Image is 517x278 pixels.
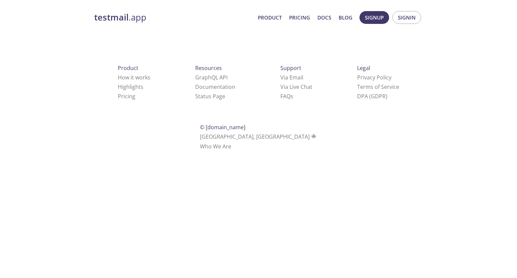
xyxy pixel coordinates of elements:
button: Signup [359,11,389,24]
strong: testmail [94,11,129,23]
span: Resources [195,64,222,72]
a: Via Live Chat [280,83,312,91]
a: testmail.app [94,12,252,23]
span: Support [280,64,301,72]
a: Via Email [280,74,303,81]
span: Signin [398,13,416,22]
a: Terms of Service [357,83,399,91]
span: Product [118,64,138,72]
a: DPA (GDPR) [357,93,387,100]
a: Pricing [118,93,135,100]
span: © [DOMAIN_NAME] [200,124,245,131]
a: How it works [118,74,150,81]
a: GraphQL API [195,74,228,81]
a: Docs [317,13,331,22]
span: s [290,93,293,100]
span: Signup [365,13,384,22]
a: Status Page [195,93,225,100]
a: Privacy Policy [357,74,391,81]
button: Signin [392,11,421,24]
span: [GEOGRAPHIC_DATA], [GEOGRAPHIC_DATA] [200,133,317,140]
a: Who We Are [200,143,231,150]
a: FAQ [280,93,293,100]
a: Product [258,13,282,22]
a: Blog [339,13,352,22]
a: Documentation [195,83,235,91]
a: Pricing [289,13,310,22]
span: Legal [357,64,370,72]
a: Highlights [118,83,143,91]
